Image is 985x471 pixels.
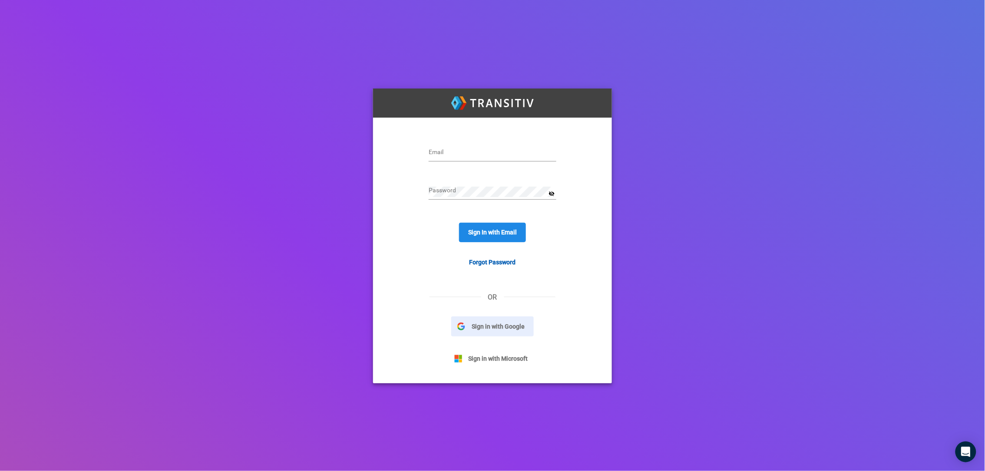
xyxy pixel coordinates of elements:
span: OR [481,293,504,302]
span: Sign in with Google [465,322,531,331]
button: Sign in with Google [451,316,534,336]
button: Sign In with Email [459,223,526,242]
span: Sign in with Microsoft [462,354,535,363]
span: Sign In with Email [468,229,517,236]
div: Open Intercom Messenger [955,441,976,462]
img: TransitivLogoWhite.svg [451,96,534,110]
span: Forgot Password [469,259,516,266]
a: Forgot Password [463,254,523,271]
button: Sign in with Microsoft [448,349,537,369]
button: Hide password [547,189,556,198]
mat-icon: visibility_off [549,191,555,198]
